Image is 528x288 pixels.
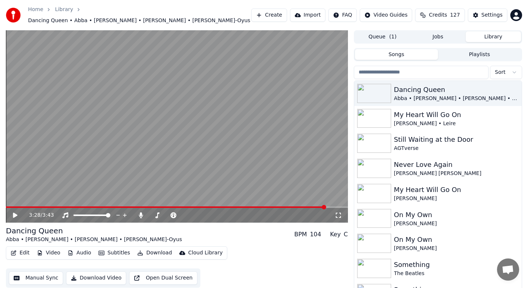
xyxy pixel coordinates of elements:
[450,11,460,19] span: 127
[29,212,47,219] div: /
[251,8,287,22] button: Create
[310,230,321,239] div: 104
[330,230,341,239] div: Key
[394,85,519,95] div: Dancing Queen
[66,271,126,285] button: Download Video
[468,8,507,22] button: Settings
[394,210,519,220] div: On My Own
[394,160,519,170] div: Never Love Again
[9,271,63,285] button: Manual Sync
[8,248,32,258] button: Edit
[355,49,438,60] button: Songs
[360,8,412,22] button: Video Guides
[394,110,519,120] div: My Heart Will Go On
[495,69,505,76] span: Sort
[290,8,325,22] button: Import
[394,195,519,202] div: [PERSON_NAME]
[134,248,175,258] button: Download
[482,11,503,19] div: Settings
[394,220,519,227] div: [PERSON_NAME]
[497,258,519,281] div: Open chat
[394,245,519,252] div: [PERSON_NAME]
[394,120,519,127] div: [PERSON_NAME] • Leire
[394,170,519,177] div: [PERSON_NAME] [PERSON_NAME]
[394,95,519,102] div: Abba • [PERSON_NAME] • [PERSON_NAME] • [PERSON_NAME]-Oyus
[55,6,73,13] a: Library
[294,230,307,239] div: BPM
[328,8,357,22] button: FAQ
[394,185,519,195] div: My Heart Will Go On
[394,134,519,145] div: Still Waiting at the Door
[34,248,63,258] button: Video
[394,145,519,152] div: AGTverse
[6,8,21,23] img: youka
[28,6,43,13] a: Home
[42,212,54,219] span: 3:43
[6,236,182,243] div: Abba • [PERSON_NAME] • [PERSON_NAME] • [PERSON_NAME]-Oyus
[188,249,222,257] div: Cloud Library
[29,212,41,219] span: 3:28
[28,6,251,24] nav: breadcrumb
[466,31,521,42] button: Library
[394,234,519,245] div: On My Own
[6,226,182,236] div: Dancing Queen
[28,17,250,24] span: Dancing Queen • Abba • [PERSON_NAME] • [PERSON_NAME] • [PERSON_NAME]-Oyus
[394,270,519,277] div: The Beatles
[429,11,447,19] span: Credits
[415,8,465,22] button: Credits127
[96,248,133,258] button: Subtitles
[65,248,94,258] button: Audio
[410,31,466,42] button: Jobs
[389,33,397,41] span: ( 1 )
[344,230,348,239] div: C
[355,31,410,42] button: Queue
[129,271,197,285] button: Open Dual Screen
[394,260,519,270] div: Something
[438,49,521,60] button: Playlists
